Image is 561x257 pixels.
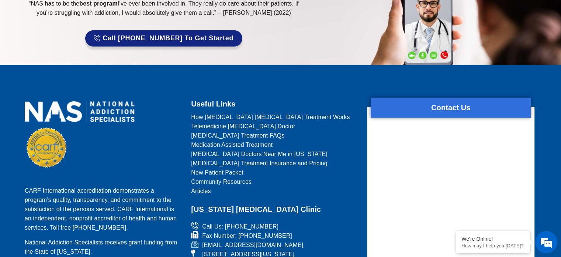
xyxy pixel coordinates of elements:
[371,101,531,114] h2: Contact Us
[25,101,135,122] img: national addiction specialists online suboxone doctors clinic for opioid addiction treatment
[191,149,358,159] a: [MEDICAL_DATA] Doctors Near Me in [US_STATE]
[191,112,350,122] span: How [MEDICAL_DATA] [MEDICAL_DATA] Treatment Works
[191,131,358,140] a: [MEDICAL_DATA] Treatment FAQs
[4,175,141,201] textarea: Type your message and hit 'Enter'
[191,122,358,131] a: Telemedicine [MEDICAL_DATA] Doctor
[191,177,358,186] a: Community Resources
[191,186,211,196] span: Articles
[200,231,292,240] span: Fax Number: [PHONE_NUMBER]
[191,131,284,140] span: [MEDICAL_DATA] Treatment FAQs
[191,122,295,131] span: Telemedicine [MEDICAL_DATA] Doctor
[191,177,252,186] span: Community Resources
[27,128,66,168] img: CARF Seal
[191,168,358,177] a: New Patient Packet
[85,30,242,47] a: Call [PHONE_NUMBER] to Get Started
[49,39,135,48] div: Chat with us now
[191,159,358,168] a: [MEDICAL_DATA] Treatment Insurance and Pricing
[461,236,524,242] div: We're Online!
[191,168,243,177] span: New Patient Packet
[191,203,358,216] h2: [US_STATE] [MEDICAL_DATA] Clinic
[8,38,19,49] div: Navigation go back
[191,222,358,231] a: Call Us: [PHONE_NUMBER]
[191,112,358,122] a: How [MEDICAL_DATA] [MEDICAL_DATA] Treatment Works
[461,243,524,248] p: How may I help you today?
[191,98,358,111] h2: Useful Links
[191,231,358,240] a: Fax Number: [PHONE_NUMBER]
[103,35,234,42] span: Call [PHONE_NUMBER] to Get Started
[191,140,358,149] a: Medication Assisted Treatment
[191,159,328,168] span: [MEDICAL_DATA] Treatment Insurance and Pricing
[200,222,278,231] span: Call Us: [PHONE_NUMBER]
[25,238,182,256] p: National Addiction Specialists receives grant funding from the State of [US_STATE].
[191,149,328,159] span: [MEDICAL_DATA] Doctors Near Me in [US_STATE]
[79,0,117,7] strong: best program
[191,186,358,196] a: Articles
[121,4,139,21] div: Minimize live chat window
[43,80,102,155] span: We're online!
[191,140,273,149] span: Medication Assisted Treatment
[200,240,303,250] span: [EMAIL_ADDRESS][DOMAIN_NAME]
[25,186,182,232] p: CARF International accreditation demonstrates a program’s quality, transparency, and commitment t...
